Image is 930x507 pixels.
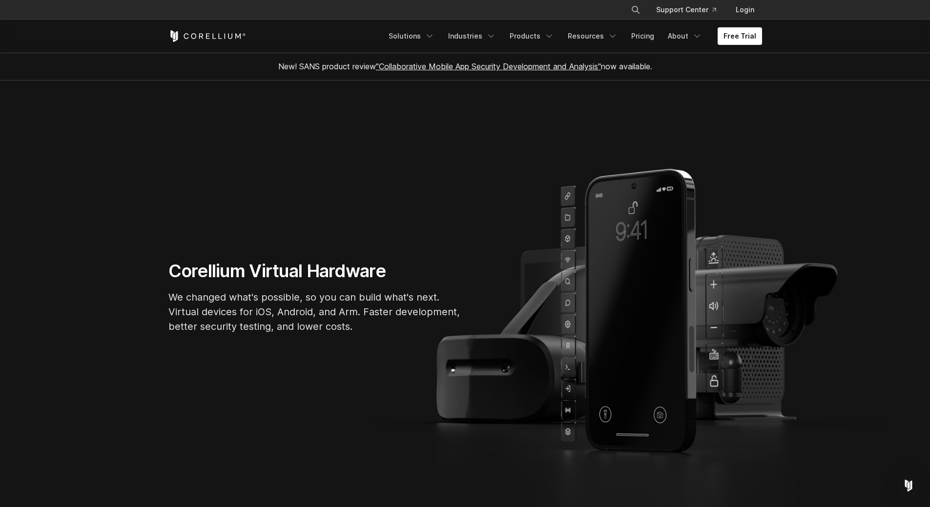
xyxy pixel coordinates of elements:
div: Navigation Menu [383,27,762,45]
a: "Collaborative Mobile App Security Development and Analysis" [376,61,601,71]
p: We changed what's possible, so you can build what's next. Virtual devices for iOS, Android, and A... [168,290,461,334]
a: About [662,27,708,45]
div: Navigation Menu [619,1,762,19]
a: Corellium Home [168,30,246,42]
a: Products [504,27,560,45]
a: Support Center [648,1,724,19]
a: Pricing [625,27,660,45]
h1: Corellium Virtual Hardware [168,260,461,282]
a: Industries [442,27,502,45]
a: Login [728,1,762,19]
button: Search [627,1,644,19]
a: Free Trial [718,27,762,45]
span: New! SANS product review now available. [278,61,652,71]
div: Open Intercom Messenger [897,474,920,497]
a: Solutions [383,27,440,45]
a: Resources [562,27,623,45]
